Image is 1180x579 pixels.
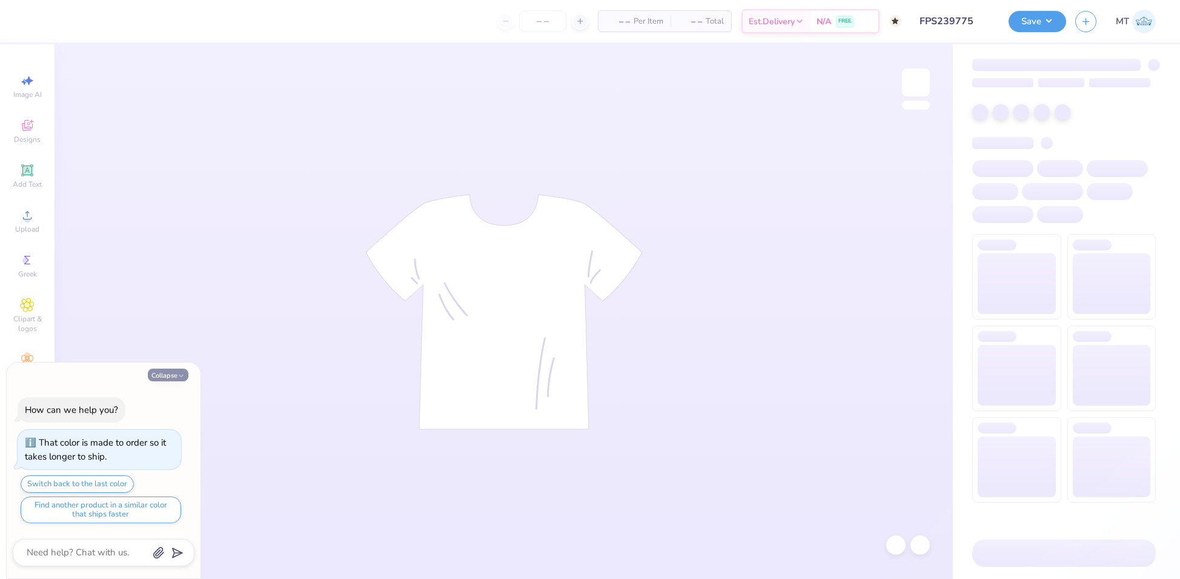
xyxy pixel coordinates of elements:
[817,15,831,28] span: N/A
[1132,10,1156,33] img: Michelle Tapire
[910,9,999,33] input: Untitled Design
[25,437,166,463] div: That color is made to order so it takes longer to ship.
[6,314,48,333] span: Clipart & logos
[606,15,630,28] span: – –
[13,90,42,99] span: Image AI
[13,179,42,189] span: Add Text
[25,404,118,416] div: How can we help you?
[678,15,702,28] span: – –
[365,194,643,430] img: tee-skeleton.svg
[706,15,724,28] span: Total
[1116,10,1156,33] a: MT
[838,17,851,25] span: FREE
[1009,11,1066,32] button: Save
[634,15,663,28] span: Per Item
[18,269,37,279] span: Greek
[1116,15,1129,28] span: MT
[21,475,134,493] button: Switch back to the last color
[749,15,795,28] span: Est. Delivery
[21,497,181,523] button: Find another product in a similar color that ships faster
[14,135,41,144] span: Designs
[519,10,566,32] input: – –
[15,224,39,234] span: Upload
[148,369,188,381] button: Collapse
